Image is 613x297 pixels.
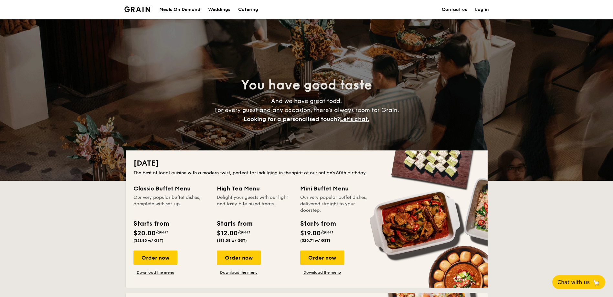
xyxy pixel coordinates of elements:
[300,184,376,193] div: Mini Buffet Menu
[552,275,605,289] button: Chat with us🦙
[300,219,335,229] div: Starts from
[133,251,177,265] div: Order now
[340,116,369,123] span: Let's chat.
[124,6,151,12] img: Grain
[557,279,590,285] span: Chat with us
[217,194,292,214] div: Delight your guests with our light and tasty bite-sized treats.
[300,230,321,237] span: $19.00
[217,238,247,243] span: ($13.08 w/ GST)
[238,230,250,234] span: /guest
[133,158,480,169] h2: [DATE]
[133,184,209,193] div: Classic Buffet Menu
[133,219,169,229] div: Starts from
[217,219,252,229] div: Starts from
[133,194,209,214] div: Our very popular buffet dishes, complete with set-up.
[217,230,238,237] span: $12.00
[133,238,164,243] span: ($21.80 w/ GST)
[217,251,261,265] div: Order now
[217,270,261,275] a: Download the menu
[321,230,333,234] span: /guest
[300,251,344,265] div: Order now
[300,270,344,275] a: Download the menu
[133,170,480,176] div: The best of local cuisine with a modern twist, perfect for indulging in the spirit of our nation’...
[124,6,151,12] a: Logotype
[156,230,168,234] span: /guest
[217,184,292,193] div: High Tea Menu
[300,194,376,214] div: Our very popular buffet dishes, delivered straight to your doorstep.
[592,279,600,286] span: 🦙
[133,270,177,275] a: Download the menu
[133,230,156,237] span: $20.00
[300,238,330,243] span: ($20.71 w/ GST)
